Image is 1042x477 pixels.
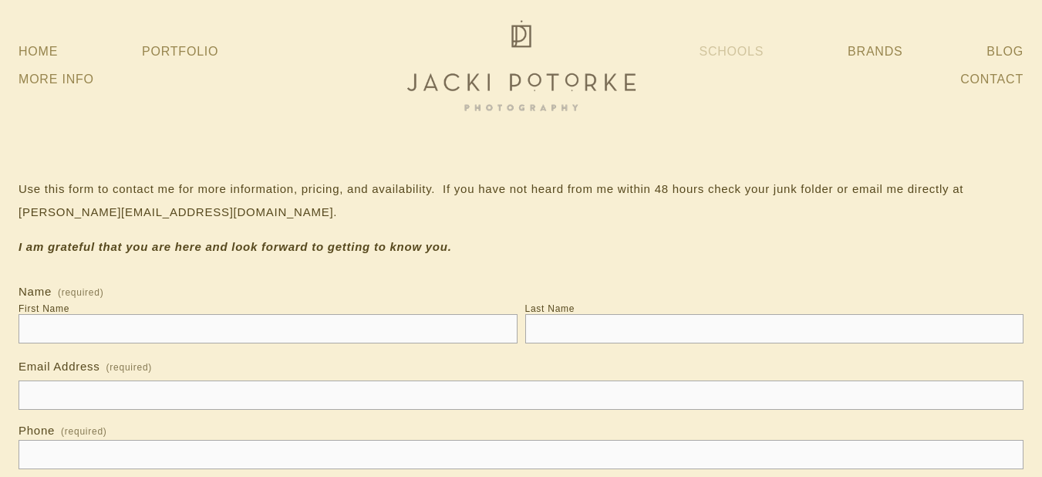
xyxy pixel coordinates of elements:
[699,38,764,66] a: Schools
[960,66,1023,93] a: Contact
[19,38,58,66] a: Home
[398,16,645,115] img: Jacki Potorke Sacramento Family Photographer
[19,178,1023,224] p: Use this form to contact me for more information, pricing, and availability. If you have not hear...
[19,66,94,93] a: More Info
[986,38,1023,66] a: Blog
[19,360,100,373] span: Email Address
[525,303,575,314] div: Last Name
[19,285,52,298] span: Name
[19,240,452,253] em: I am grateful that you are here and look forward to getting to know you.
[848,38,902,66] a: Brands
[106,357,153,377] span: (required)
[61,427,107,436] span: (required)
[19,424,55,437] span: Phone
[19,303,69,314] div: First Name
[142,45,218,58] a: Portfolio
[58,288,104,297] span: (required)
